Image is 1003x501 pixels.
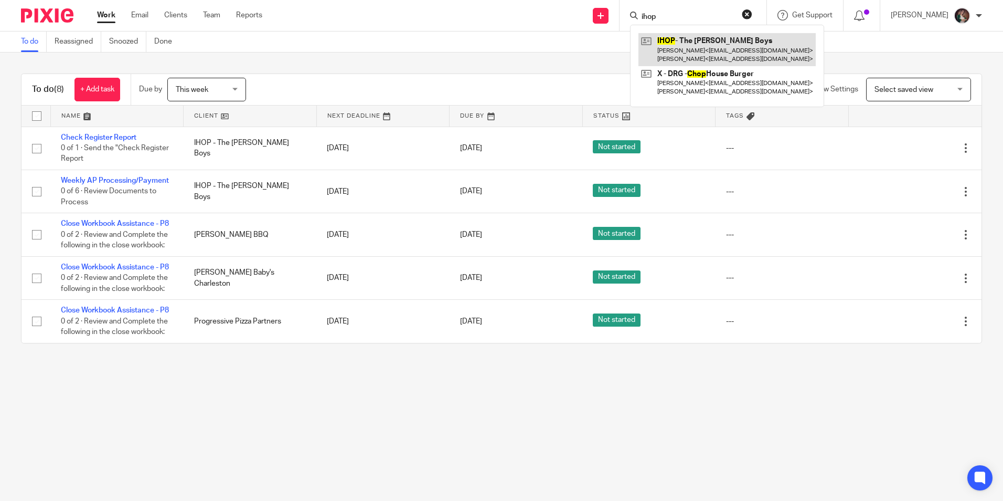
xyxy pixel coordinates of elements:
[792,12,833,19] span: Get Support
[891,10,948,20] p: [PERSON_NAME]
[460,144,482,152] span: [DATE]
[164,10,187,20] a: Clients
[316,127,450,170] td: [DATE]
[184,256,317,299] td: [PERSON_NAME] Baby's Charleston
[61,220,169,227] a: Close Workbook Assistance - P8
[316,256,450,299] td: [DATE]
[184,127,317,170] td: IHOP - The [PERSON_NAME] Boys
[726,186,838,197] div: ---
[593,140,641,153] span: Not started
[61,144,169,163] span: 0 of 1 · Send the "Check Register Report
[184,213,317,256] td: [PERSON_NAME] BBQ
[726,273,838,283] div: ---
[61,318,168,336] span: 0 of 2 · Review and Complete the following in the close workbook:
[593,227,641,240] span: Not started
[21,8,73,23] img: Pixie
[154,32,180,52] a: Done
[874,86,933,93] span: Select saved view
[460,231,482,238] span: [DATE]
[55,32,101,52] a: Reassigned
[139,84,162,95] p: Due by
[74,78,120,101] a: + Add task
[61,177,169,184] a: Weekly AP Processing/Payment
[742,9,752,19] button: Clear
[460,275,482,282] span: [DATE]
[813,86,858,93] span: View Settings
[176,86,208,93] span: This week
[593,270,641,284] span: Not started
[61,231,168,249] span: 0 of 2 · Review and Complete the following in the close workbook:
[61,307,169,314] a: Close Workbook Assistance - P8
[61,264,169,271] a: Close Workbook Assistance - P8
[21,32,47,52] a: To do
[593,314,641,327] span: Not started
[203,10,220,20] a: Team
[109,32,146,52] a: Snoozed
[184,170,317,213] td: IHOP - The [PERSON_NAME] Boys
[61,274,168,293] span: 0 of 2 · Review and Complete the following in the close workbook:
[316,300,450,343] td: [DATE]
[460,188,482,195] span: [DATE]
[316,213,450,256] td: [DATE]
[61,188,156,206] span: 0 of 6 · Review Documents to Process
[460,318,482,325] span: [DATE]
[726,113,744,119] span: Tags
[61,134,136,141] a: Check Register Report
[726,316,838,327] div: ---
[184,300,317,343] td: Progressive Pizza Partners
[97,10,115,20] a: Work
[54,85,64,93] span: (8)
[726,229,838,240] div: ---
[316,170,450,213] td: [DATE]
[954,7,970,24] img: Profile%20picture%20JUS.JPG
[641,13,735,22] input: Search
[236,10,262,20] a: Reports
[131,10,148,20] a: Email
[593,184,641,197] span: Not started
[32,84,64,95] h1: To do
[726,143,838,153] div: ---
